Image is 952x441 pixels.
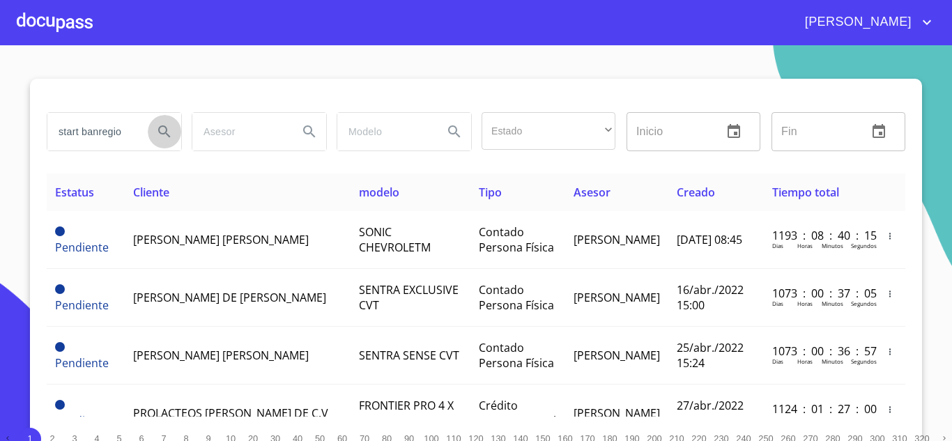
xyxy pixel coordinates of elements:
span: [PERSON_NAME] [574,290,660,305]
span: PROLACTEOS [PERSON_NAME] DE C.V [133,405,328,421]
span: Estatus [55,185,94,200]
p: Segundos [851,300,877,307]
span: [PERSON_NAME] DE [PERSON_NAME] [133,290,326,305]
p: Segundos [851,415,877,423]
p: Dias [772,242,783,249]
span: [PERSON_NAME] [PERSON_NAME] [133,232,309,247]
span: [PERSON_NAME] [794,11,919,33]
div: ​ [482,112,615,150]
p: Segundos [851,357,877,365]
p: Horas [797,300,813,307]
input: search [192,113,287,150]
span: Creado [677,185,715,200]
span: Pendiente [55,240,109,255]
span: [PERSON_NAME] [574,405,660,421]
span: [PERSON_NAME] [574,232,660,247]
span: Pendiente [55,284,65,294]
span: [PERSON_NAME] [PERSON_NAME] [133,348,309,363]
span: SONIC CHEVROLETM [359,224,431,255]
span: SENTRA EXCLUSIVE CVT [359,282,459,313]
button: Search [293,115,326,148]
span: Pendiente [55,355,109,371]
span: Crédito Persona Moral [479,398,556,428]
p: Minutos [822,415,843,423]
button: Search [438,115,471,148]
p: Minutos [822,242,843,249]
span: Pendiente [55,400,65,410]
span: SENTRA SENSE CVT [359,348,459,363]
input: search [47,113,142,150]
input: search [337,113,432,150]
span: [DATE] 08:45 [677,232,742,247]
span: Asesor [574,185,611,200]
span: Contado Persona Física [479,340,554,371]
span: 16/abr./2022 15:00 [677,282,744,313]
span: FRONTIER PRO 4 X 4 X 4 TA [359,398,454,428]
span: Tiempo total [772,185,839,200]
button: account of current user [794,11,935,33]
p: Dias [772,300,783,307]
p: Dias [772,357,783,365]
p: Horas [797,415,813,423]
span: Cliente [133,185,169,200]
span: modelo [359,185,399,200]
span: 25/abr./2022 15:24 [677,340,744,371]
button: Search [148,115,181,148]
span: Contado Persona Física [479,282,554,313]
p: Minutos [822,300,843,307]
p: Minutos [822,357,843,365]
span: Pendiente [55,226,65,236]
p: 1073 : 00 : 36 : 57 [772,343,866,359]
p: 1193 : 08 : 40 : 15 [772,228,866,243]
p: Horas [797,242,813,249]
p: Segundos [851,242,877,249]
p: Dias [772,415,783,423]
span: Tipo [479,185,502,200]
p: 1124 : 01 : 27 : 00 [772,401,866,417]
span: 27/abr./2022 08:47 [677,398,744,428]
p: 1073 : 00 : 37 : 05 [772,286,866,301]
span: Pendiente [55,342,65,352]
span: [PERSON_NAME] [574,348,660,363]
span: Pendiente [55,297,109,313]
span: Pendiente [55,413,109,428]
span: Contado Persona Física [479,224,554,255]
p: Horas [797,357,813,365]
